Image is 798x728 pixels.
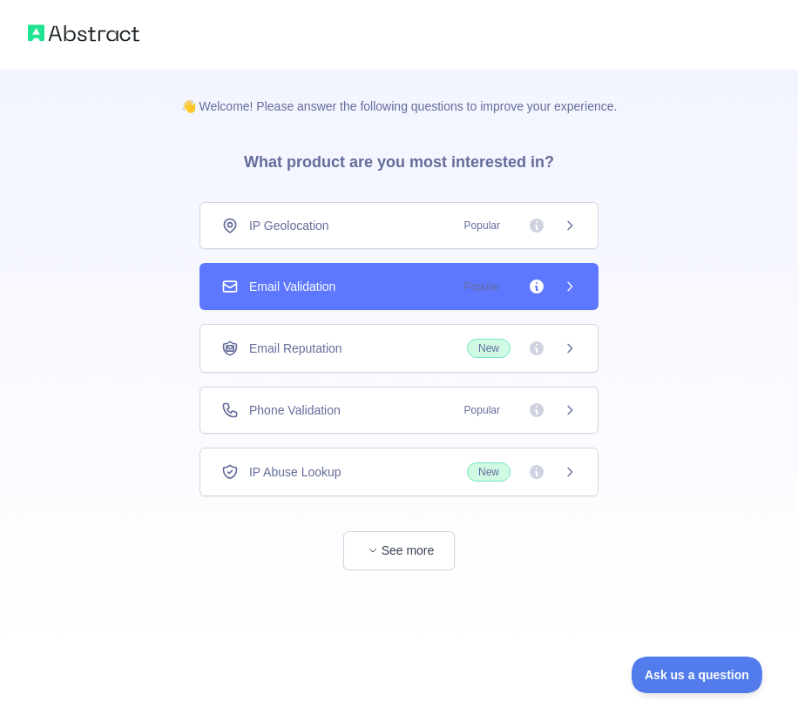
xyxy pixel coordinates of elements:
p: 👋 Welcome! Please answer the following questions to improve your experience. [153,70,646,115]
span: IP Geolocation [249,217,329,234]
span: Phone Validation [249,401,341,419]
img: Abstract logo [28,21,139,45]
span: New [467,462,511,482]
span: Email Reputation [249,340,342,357]
span: IP Abuse Lookup [249,463,342,481]
button: See more [343,531,455,570]
span: Email Validation [249,278,335,295]
span: Popular [454,217,511,234]
span: New [467,339,511,358]
span: Popular [454,401,511,419]
h3: What product are you most interested in? [216,115,582,202]
iframe: Toggle Customer Support [632,657,763,693]
span: Popular [454,278,511,295]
